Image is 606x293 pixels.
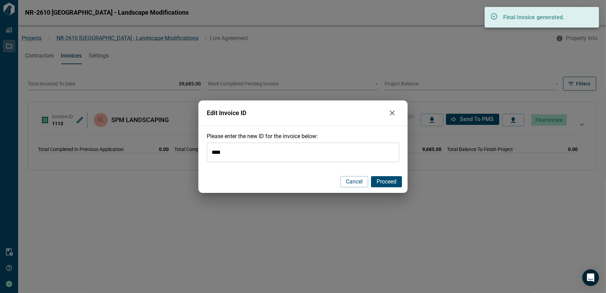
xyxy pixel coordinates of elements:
[207,110,385,117] span: Edit Invoice ID
[340,176,368,187] button: Cancel
[377,178,396,185] span: Proceed
[503,13,587,22] p: Final invoice generated.
[371,176,402,187] button: Proceed
[207,133,318,140] span: Please enter the new ID for the invoice below:
[346,178,363,185] span: Cancel
[582,269,599,286] div: Open Intercom Messenger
